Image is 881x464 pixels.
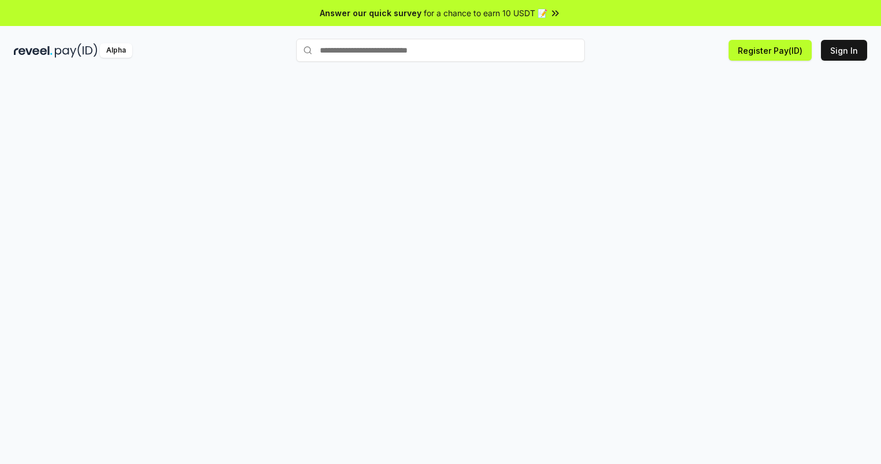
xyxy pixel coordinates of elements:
[14,43,53,58] img: reveel_dark
[821,40,867,61] button: Sign In
[100,43,132,58] div: Alpha
[424,7,547,19] span: for a chance to earn 10 USDT 📝
[729,40,812,61] button: Register Pay(ID)
[320,7,421,19] span: Answer our quick survey
[55,43,98,58] img: pay_id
